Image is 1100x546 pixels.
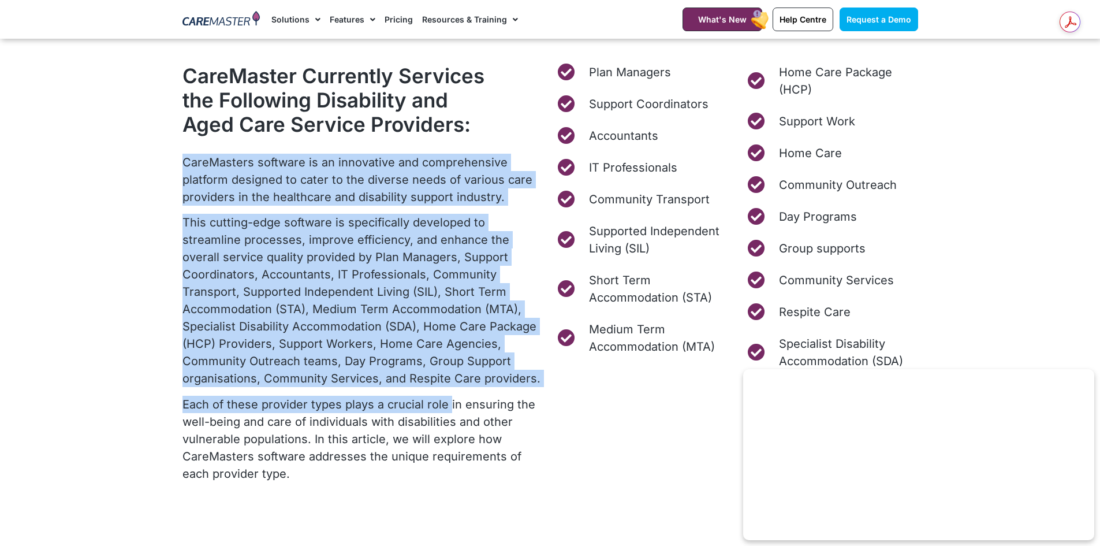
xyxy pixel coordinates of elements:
a: IT Professionals [556,159,728,176]
a: Specialist Disability Accommodation (SDA) [746,335,918,370]
a: Home Care [746,144,918,162]
span: Community Transport [586,191,710,208]
span: Community Services [776,272,894,289]
span: Help Centre [780,14,826,24]
a: Community Services [746,272,918,289]
span: Support Work [776,113,855,130]
a: Support Work [746,113,918,130]
span: Request a Demo [847,14,911,24]
span: Short Term Accommodation (STA) [586,272,728,306]
a: Short Term Accommodation (STA) [556,272,728,306]
span: Group supports [776,240,866,257]
a: Accountants [556,127,728,144]
span: Accountants [586,127,658,144]
span: Day Programs [776,208,857,225]
span: Plan Managers [586,64,671,81]
a: Respite Care [746,303,918,321]
a: Request a Demo [840,8,918,31]
span: Support Coordinators [586,95,709,113]
span: Home Care Package (HCP) [776,64,918,98]
a: Home Care Package (HCP) [746,64,918,98]
a: Group supports [746,240,918,257]
span: Respite Care [776,303,851,321]
a: Community Outreach [746,176,918,194]
span: Supported Independent Living (SIL) [586,222,728,257]
a: Medium Term Accommodation (MTA) [556,321,728,355]
h2: CareMaster Currently Services the Following Disability and Aged Care Service Providers: [182,64,490,136]
p: CareMasters software is an innovative and comprehensive platform designed to cater to the diverse... [182,154,545,206]
a: Help Centre [773,8,833,31]
a: Plan Managers [556,64,728,81]
span: Specialist Disability Accommodation (SDA) [776,335,918,370]
a: Day Programs [746,208,918,225]
span: Community Outreach [776,176,897,194]
p: Each of these provider types plays a crucial role in ensuring the well-being and care of individu... [182,396,545,482]
span: Medium Term Accommodation (MTA) [586,321,728,355]
span: What's New [698,14,747,24]
img: CareMaster Logo [182,11,260,28]
span: Home Care [776,144,842,162]
a: What's New [683,8,762,31]
p: This cutting-edge software is specifically developed to streamline processes, improve efficiency,... [182,214,545,387]
a: Supported Independent Living (SIL) [556,222,728,257]
a: Community Transport [556,191,728,208]
span: IT Professionals [586,159,677,176]
a: Support Coordinators [556,95,728,113]
iframe: Popup CTA [743,369,1094,540]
